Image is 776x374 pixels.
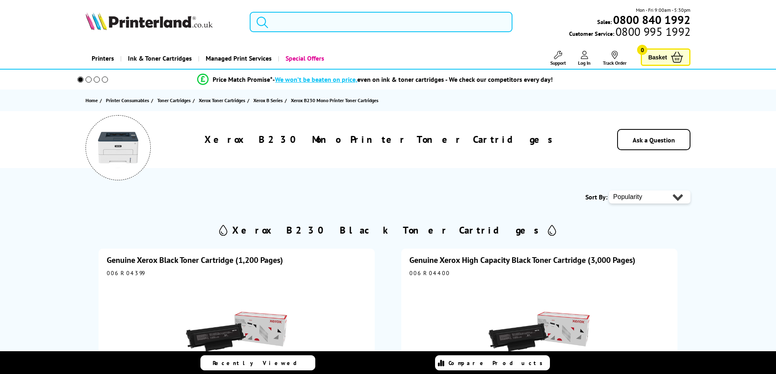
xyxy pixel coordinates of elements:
[641,48,690,66] a: Basket 0
[204,133,558,146] h1: Xerox B230 Mono Printer Toner Cartridges
[200,355,315,370] a: Recently Viewed
[199,96,245,105] span: Xerox Toner Cartridges
[612,16,690,24] a: 0800 840 1992
[199,96,247,105] a: Xerox Toner Cartridges
[637,45,647,55] span: 0
[435,355,550,370] a: Compare Products
[253,96,285,105] a: Xerox B Series
[636,6,690,14] span: Mon - Fri 9:00am - 5:30pm
[106,96,149,105] span: Printer Consumables
[253,96,283,105] span: Xerox B Series
[66,72,684,87] li: modal_Promise
[157,96,193,105] a: Toner Cartridges
[107,255,283,265] a: Genuine Xerox Black Toner Cartridge (1,200 Pages)
[569,28,690,37] span: Customer Service:
[603,51,627,66] a: Track Order
[614,28,690,35] span: 0800 995 1992
[107,269,367,277] div: 006R04399
[86,12,213,30] img: Printerland Logo
[578,51,591,66] a: Log In
[213,75,273,83] span: Price Match Promise*
[597,18,612,26] span: Sales:
[128,48,192,69] span: Ink & Toner Cartridges
[232,224,544,236] h2: Xerox B230 Black Toner Cartridges
[613,12,690,27] b: 0800 840 1992
[550,60,566,66] span: Support
[98,127,138,168] img: Xerox B230 Mono Printer Toner Cartridges
[585,193,607,201] span: Sort By:
[578,60,591,66] span: Log In
[120,48,198,69] a: Ink & Toner Cartridges
[648,52,667,63] span: Basket
[198,48,278,69] a: Managed Print Services
[409,269,669,277] div: 006R04400
[86,48,120,69] a: Printers
[157,96,191,105] span: Toner Cartridges
[448,359,547,367] span: Compare Products
[550,51,566,66] a: Support
[291,97,378,103] span: Xerox B230 Mono Printer Toner Cartridges
[275,75,357,83] span: We won’t be beaten on price,
[213,359,305,367] span: Recently Viewed
[86,12,240,32] a: Printerland Logo
[633,136,675,144] a: Ask a Question
[273,75,553,83] div: - even on ink & toner cartridges - We check our competitors every day!
[278,48,330,69] a: Special Offers
[106,96,151,105] a: Printer Consumables
[86,96,100,105] a: Home
[409,255,635,265] a: Genuine Xerox High Capacity Black Toner Cartridge (3,000 Pages)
